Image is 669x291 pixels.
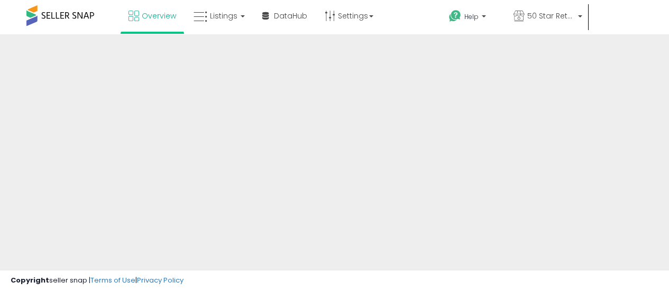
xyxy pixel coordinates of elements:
[441,2,504,34] a: Help
[142,11,176,21] span: Overview
[137,275,184,285] a: Privacy Policy
[210,11,237,21] span: Listings
[448,10,462,23] i: Get Help
[527,11,575,21] span: 50 Star Retail
[90,275,135,285] a: Terms of Use
[11,276,184,286] div: seller snap | |
[464,12,479,21] span: Help
[11,275,49,285] strong: Copyright
[274,11,307,21] span: DataHub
